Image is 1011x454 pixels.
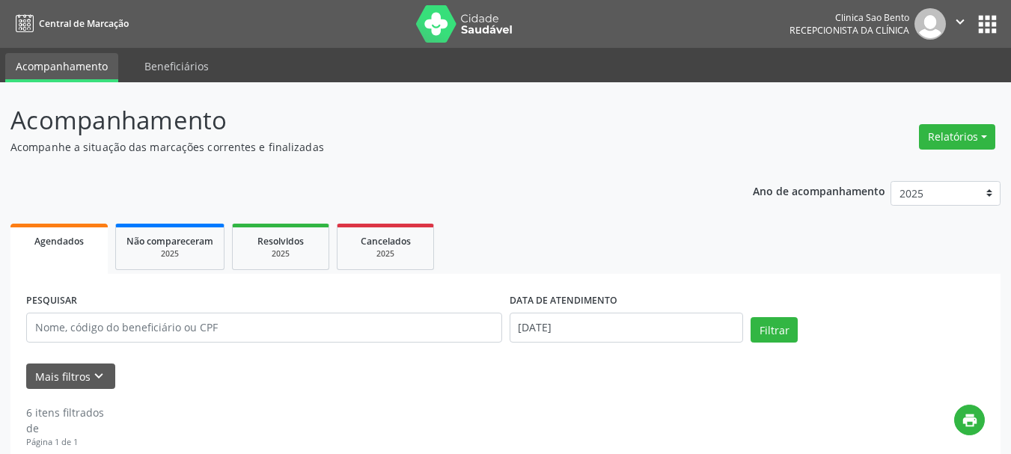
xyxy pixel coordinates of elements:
a: Beneficiários [134,53,219,79]
i: keyboard_arrow_down [91,368,107,384]
div: de [26,420,104,436]
div: 2025 [243,248,318,260]
span: Central de Marcação [39,17,129,30]
span: Recepcionista da clínica [789,24,909,37]
a: Central de Marcação [10,11,129,36]
img: img [914,8,946,40]
span: Resolvidos [257,235,304,248]
input: Selecione um intervalo [510,313,744,343]
button: Mais filtroskeyboard_arrow_down [26,363,115,390]
p: Acompanhamento [10,102,703,139]
a: Acompanhamento [5,53,118,82]
button: apps [974,11,1001,37]
i:  [952,13,968,30]
p: Ano de acompanhamento [753,181,885,200]
div: 2025 [126,248,213,260]
label: PESQUISAR [26,289,77,313]
button: Relatórios [919,124,995,150]
span: Cancelados [361,235,411,248]
div: 6 itens filtrados [26,405,104,420]
button:  [946,8,974,40]
label: DATA DE ATENDIMENTO [510,289,617,313]
button: Filtrar [751,317,798,343]
div: Página 1 de 1 [26,436,104,449]
button: print [954,405,985,435]
p: Acompanhe a situação das marcações correntes e finalizadas [10,139,703,155]
span: Não compareceram [126,235,213,248]
div: 2025 [348,248,423,260]
div: Clinica Sao Bento [789,11,909,24]
input: Nome, código do beneficiário ou CPF [26,313,502,343]
span: Agendados [34,235,84,248]
i: print [962,412,978,429]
